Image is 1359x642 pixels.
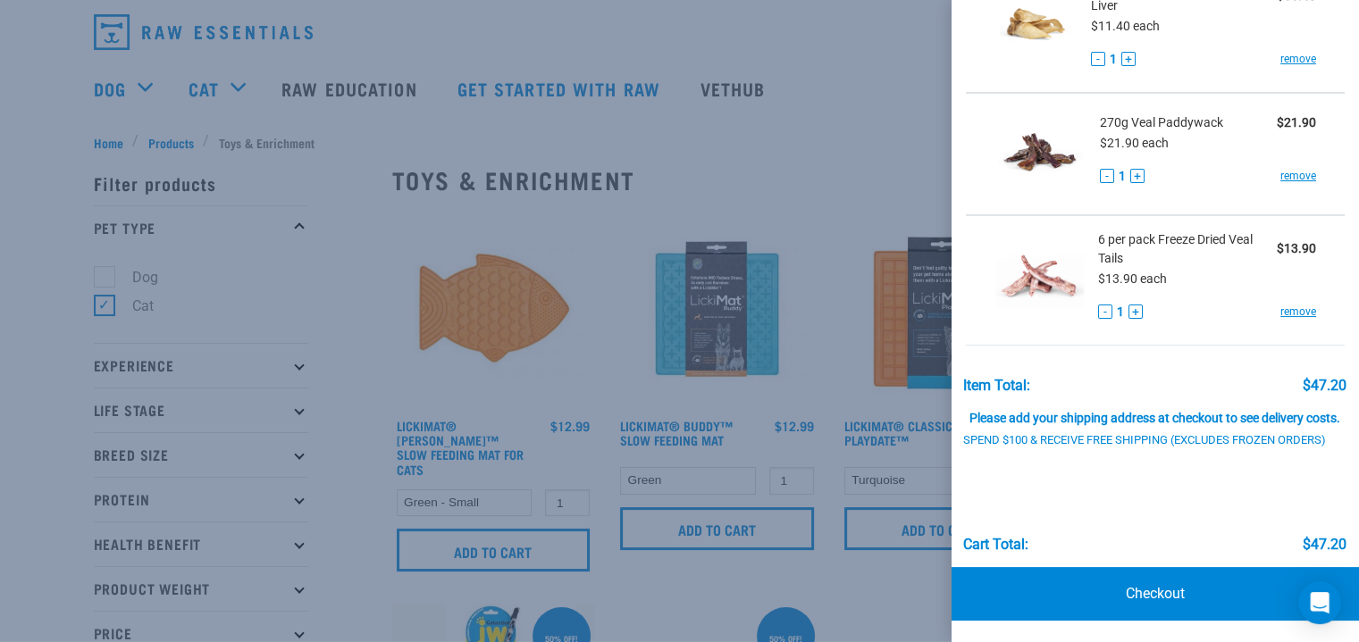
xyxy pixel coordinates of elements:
span: $21.90 each [1100,136,1169,150]
button: - [1098,304,1112,319]
a: Checkout [952,567,1359,621]
span: $11.40 each [1091,19,1160,33]
span: $13.90 each [1098,271,1167,286]
span: 1 [1117,303,1124,321]
div: Please add your shipping address at checkout to see delivery costs. [963,394,1346,426]
button: - [1091,52,1105,66]
a: remove [1280,168,1316,184]
div: Spend $100 & Receive Free Shipping (Excludes Frozen Orders) [963,434,1347,447]
a: remove [1280,304,1316,320]
div: Item Total: [963,378,1030,394]
img: Freeze Dried Veal Tails [994,230,1085,322]
span: 1 [1119,167,1126,186]
span: 1 [1110,50,1117,69]
div: $47.20 [1303,537,1346,553]
span: 6 per pack Freeze Dried Veal Tails [1098,230,1277,268]
strong: $21.90 [1277,115,1316,129]
div: Cart total: [963,537,1028,553]
a: remove [1280,51,1316,67]
div: Open Intercom Messenger [1298,581,1341,624]
button: + [1121,52,1136,66]
div: $47.20 [1303,378,1346,394]
button: + [1130,169,1145,183]
button: + [1128,304,1143,319]
button: - [1100,169,1114,183]
span: 270g Veal Paddywack [1100,113,1223,132]
img: Veal Paddywack [994,108,1086,200]
strong: $13.90 [1277,241,1316,255]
